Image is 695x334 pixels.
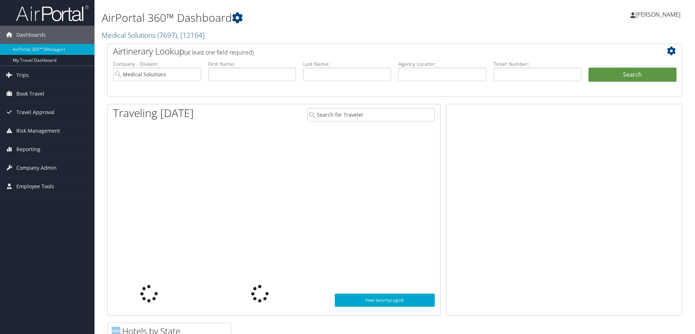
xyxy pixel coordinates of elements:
[303,60,391,68] label: Last Name:
[588,68,676,82] button: Search
[113,45,628,57] h2: Airtinerary Lookup
[16,177,54,196] span: Employee Tools
[102,10,493,25] h1: AirPortal 360™ Dashboard
[16,103,55,121] span: Travel Approval
[630,4,688,25] a: [PERSON_NAME]
[184,48,254,56] span: (at least one field required)
[208,60,296,68] label: First Name:
[16,26,46,44] span: Dashboards
[16,140,40,158] span: Reporting
[113,60,201,68] label: Company - Division:
[16,66,29,84] span: Trips
[177,30,205,40] span: , [ 12164 ]
[16,159,57,177] span: Company Admin
[398,60,486,68] label: Agency Locator:
[335,294,435,307] a: View SecurityLogic®
[635,11,680,19] span: [PERSON_NAME]
[16,85,44,103] span: Book Travel
[102,30,205,40] a: Medical Solutions
[307,108,435,121] input: Search for Traveler
[157,30,177,40] span: ( 7697 )
[16,5,89,22] img: airportal-logo.png
[16,122,60,140] span: Risk Management
[494,60,582,68] label: Ticket Number:
[113,105,194,121] h1: Traveling [DATE]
